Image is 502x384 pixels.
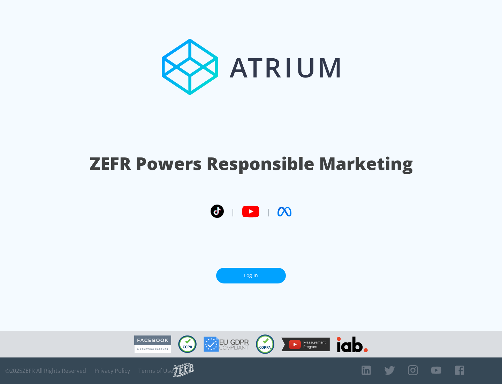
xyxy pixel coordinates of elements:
img: IAB [337,337,368,352]
span: | [266,206,271,217]
img: COPPA Compliant [256,334,274,354]
a: Privacy Policy [94,367,130,374]
h1: ZEFR Powers Responsible Marketing [90,152,413,176]
a: Terms of Use [138,367,173,374]
span: © 2025 ZEFR All Rights Reserved [5,367,86,374]
img: YouTube Measurement Program [281,338,330,351]
img: GDPR Compliant [204,337,249,352]
span: | [231,206,235,217]
a: Log In [216,268,286,283]
img: CCPA Compliant [178,335,197,353]
img: Facebook Marketing Partner [134,335,171,353]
